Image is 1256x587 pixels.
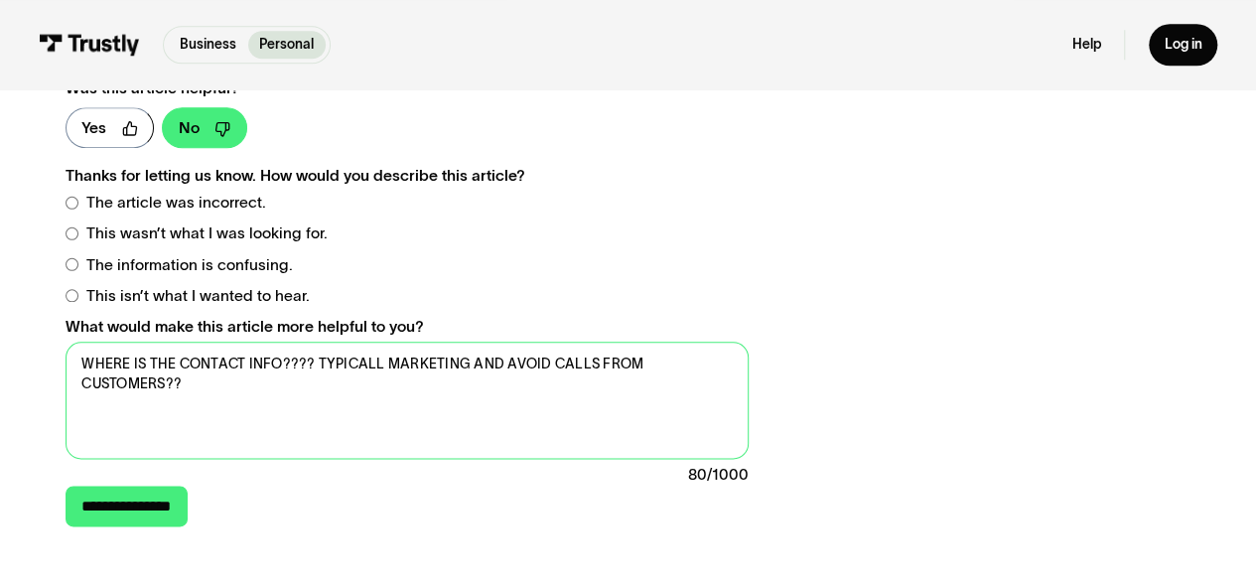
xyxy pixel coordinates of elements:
[707,463,749,486] div: /1000
[168,31,247,59] a: Business
[1072,36,1101,54] a: Help
[66,226,79,240] input: This wasn’t what I was looking for.
[81,116,106,139] div: Yes
[162,107,247,148] a: No
[66,289,79,303] input: This isn’t what I wanted to hear.
[259,35,314,56] p: Personal
[66,164,749,526] form: Rating Feedback Form
[66,257,79,271] input: The information is confusing.
[66,107,155,148] a: Yes
[180,35,236,56] p: Business
[86,191,266,214] span: The article was incorrect.
[66,315,749,338] label: What would make this article more helpful to you?
[248,31,326,59] a: Personal
[86,221,328,244] span: This wasn’t what I was looking for.
[39,34,140,55] img: Trustly Logo
[86,253,293,276] span: The information is confusing.
[66,196,79,210] input: The article was incorrect.
[1149,24,1217,65] a: Log in
[66,164,749,187] label: Thanks for letting us know. How would you describe this article?
[86,284,310,307] span: This isn’t what I wanted to hear.
[688,463,707,486] div: 80
[179,116,200,139] div: No
[1164,36,1201,54] div: Log in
